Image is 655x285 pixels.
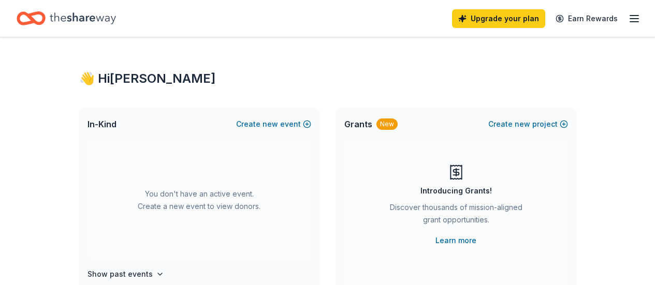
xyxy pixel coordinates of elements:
[17,6,116,31] a: Home
[236,118,311,130] button: Createnewevent
[88,268,153,280] h4: Show past events
[376,118,398,130] div: New
[488,118,568,130] button: Createnewproject
[420,185,492,197] div: Introducing Grants!
[452,9,545,28] a: Upgrade your plan
[88,118,117,130] span: In-Kind
[386,201,527,230] div: Discover thousands of mission-aligned grant opportunities.
[435,234,476,247] a: Learn more
[88,141,311,260] div: You don't have an active event. Create a new event to view donors.
[344,118,372,130] span: Grants
[515,118,530,130] span: new
[88,268,164,280] button: Show past events
[549,9,624,28] a: Earn Rewards
[263,118,278,130] span: new
[79,70,576,87] div: 👋 Hi [PERSON_NAME]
